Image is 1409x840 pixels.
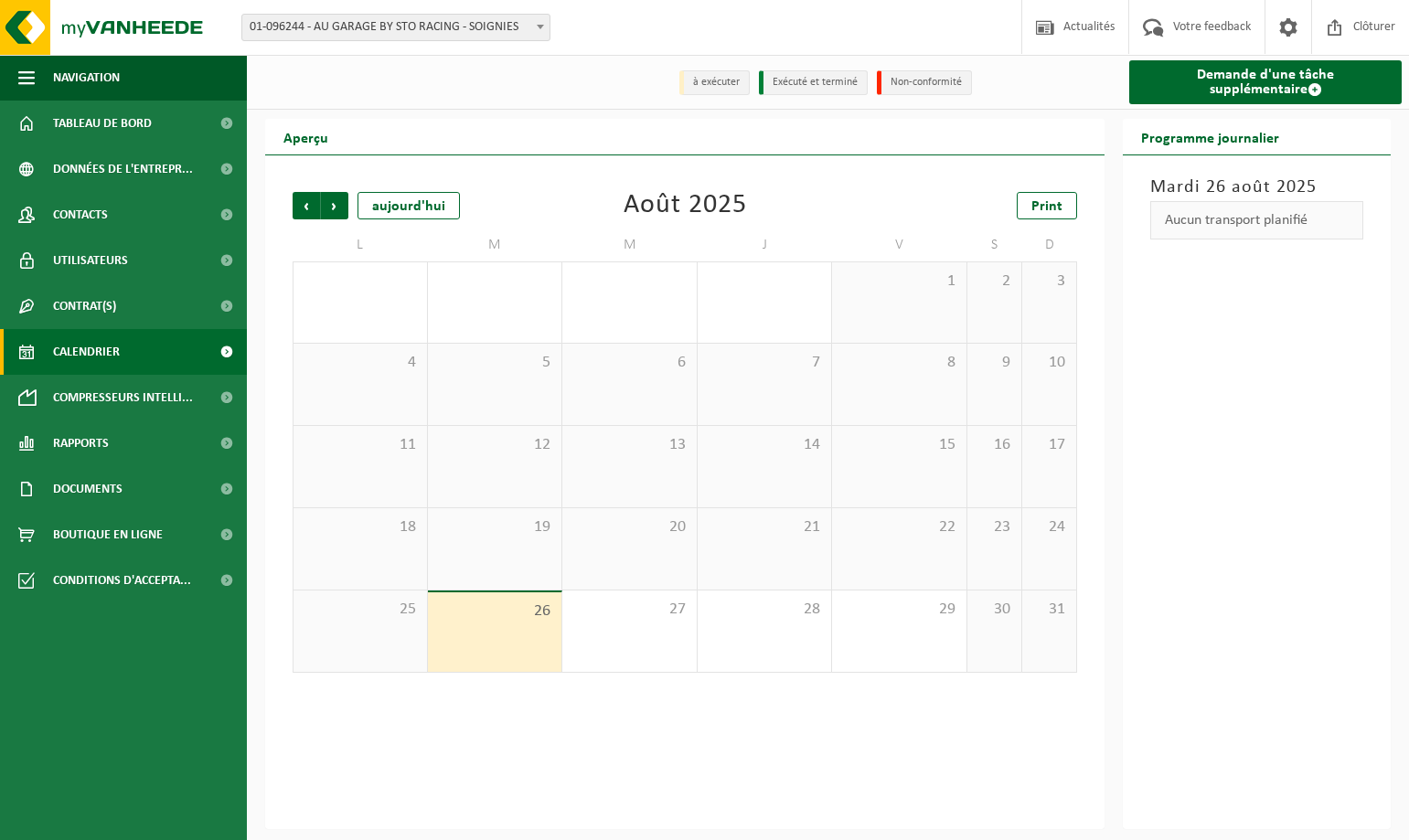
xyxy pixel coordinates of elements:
[293,192,320,219] span: Précédent
[832,229,967,261] td: V
[1022,229,1077,261] td: D
[53,146,193,192] span: Données de l'entrepr...
[303,435,418,455] span: 11
[242,15,550,40] span: 01-096244 - AU GARAGE BY STO RACING - SOIGNIES
[1031,600,1067,620] span: 31
[967,229,1022,261] td: S
[1031,517,1067,537] span: 24
[53,101,152,146] span: Tableau de bord
[437,435,553,455] span: 12
[293,229,428,261] td: L
[977,600,1012,620] span: 30
[571,435,688,455] span: 13
[759,70,868,95] li: Exécuté et terminé
[1031,199,1062,214] span: Print
[1031,435,1067,455] span: 17
[562,229,698,261] td: M
[303,600,418,620] span: 25
[841,353,957,373] span: 8
[571,517,688,537] span: 20
[977,271,1012,292] span: 2
[571,353,688,373] span: 6
[624,192,747,219] div: Août 2025
[1150,201,1363,239] div: Aucun transport planifié
[437,353,553,373] span: 5
[428,229,563,261] td: M
[977,517,1012,537] span: 23
[977,435,1012,455] span: 16
[1031,271,1067,292] span: 3
[841,517,957,537] span: 22
[53,55,120,101] span: Navigation
[571,600,688,620] span: 27
[321,192,348,219] span: Suivant
[1129,60,1402,104] a: Demande d'une tâche supplémentaire
[698,229,833,261] td: J
[53,192,108,238] span: Contacts
[1123,119,1297,154] h2: Programme journalier
[1031,353,1067,373] span: 10
[707,435,823,455] span: 14
[53,512,163,558] span: Boutique en ligne
[358,192,460,219] div: aujourd'hui
[437,601,553,622] span: 26
[53,420,109,466] span: Rapports
[303,517,418,537] span: 18
[841,271,957,292] span: 1
[437,517,553,537] span: 19
[707,353,823,373] span: 7
[53,466,123,512] span: Documents
[707,600,823,620] span: 28
[53,558,191,603] span: Conditions d'accepta...
[53,238,128,283] span: Utilisateurs
[841,435,957,455] span: 15
[241,14,550,41] span: 01-096244 - AU GARAGE BY STO RACING - SOIGNIES
[53,329,120,375] span: Calendrier
[303,353,418,373] span: 4
[679,70,750,95] li: à exécuter
[877,70,972,95] li: Non-conformité
[265,119,347,154] h2: Aperçu
[1150,174,1363,201] h3: Mardi 26 août 2025
[1017,192,1077,219] a: Print
[977,353,1012,373] span: 9
[707,517,823,537] span: 21
[841,600,957,620] span: 29
[53,283,116,329] span: Contrat(s)
[53,375,193,420] span: Compresseurs intelli...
